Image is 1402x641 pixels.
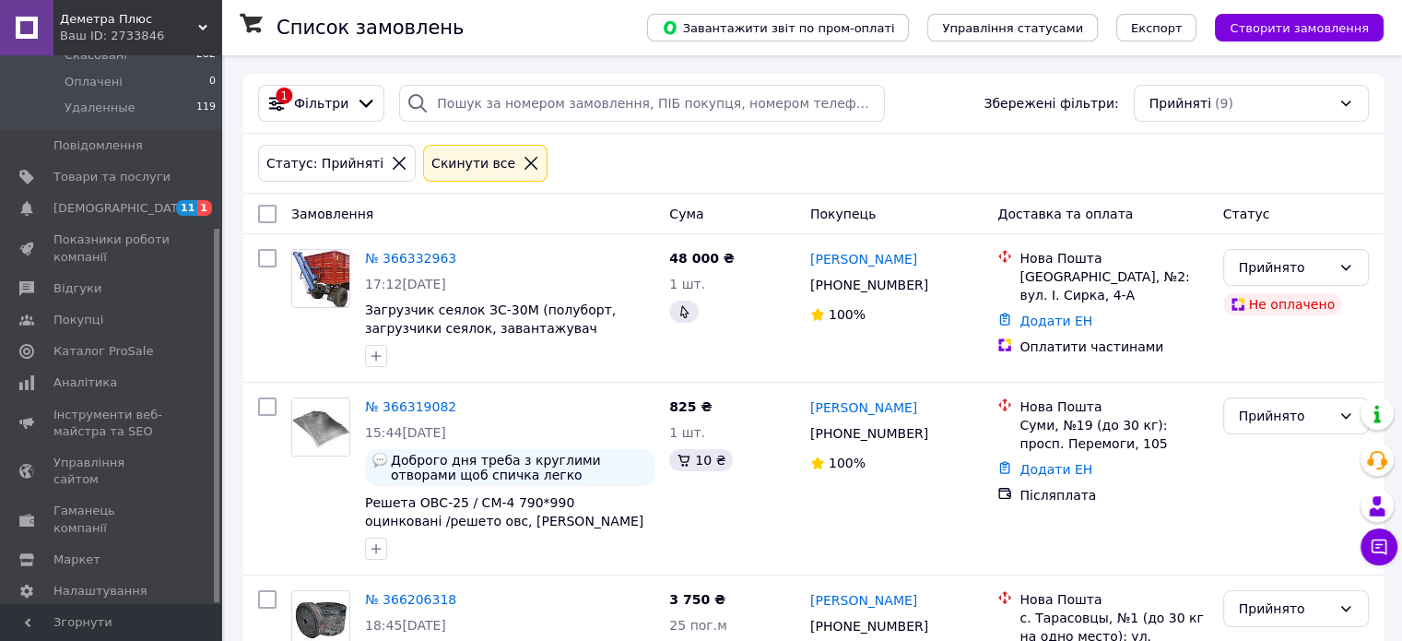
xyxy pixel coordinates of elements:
span: Каталог ProSale [53,343,153,360]
span: Збережені фільтри: [984,94,1118,113]
button: Експорт [1116,14,1197,42]
span: Гаманець компанії [53,503,171,536]
span: 1 шт. [669,425,705,440]
span: Удаленные [65,100,135,116]
div: Нова Пошта [1019,398,1208,416]
button: Завантажити звіт по пром-оплаті [647,14,909,42]
span: Деметра Плюс [60,11,198,28]
span: 18:45[DATE] [365,618,446,633]
span: Скасовані [65,47,127,64]
a: № 366319082 [365,399,456,414]
span: Покупці [53,312,103,328]
span: Створити замовлення [1230,21,1369,35]
a: Створити замовлення [1196,19,1384,34]
div: Статус: Прийняті [263,153,387,173]
a: Фото товару [291,249,350,308]
a: № 366206318 [365,592,456,607]
span: 11 [176,200,197,216]
h1: Список замовлень [277,17,464,39]
img: Фото товару [292,250,349,307]
a: Додати ЕН [1019,314,1092,328]
span: [PHONE_NUMBER] [810,426,928,441]
a: Загрузчик сеялок ЗС-30М (полуборт, загрузчики сеялок, завантажувач сівалок) [365,303,616,354]
span: 25 пог.м [669,618,726,633]
span: Оплачені [65,74,123,90]
span: Товари та послуги [53,169,171,185]
span: Покупець [810,207,876,221]
span: 48 000 ₴ [669,251,735,266]
a: № 366332963 [365,251,456,266]
span: Показники роботи компанії [53,231,171,265]
span: 15:44[DATE] [365,425,446,440]
input: Пошук за номером замовлення, ПІБ покупця, номером телефону, Email, номером накладної [399,85,885,122]
span: [PHONE_NUMBER] [810,619,928,634]
img: :speech_balloon: [372,453,387,468]
img: Фото товару [292,398,349,456]
span: 100% [829,307,866,322]
span: Доброго дня треба з круглими отворами щоб спичка легко проходила можно щоб 2 влазило [391,453,647,482]
div: Прийнято [1239,257,1331,278]
div: Ваш ID: 2733846 [60,28,221,44]
span: Прийняті [1149,94,1211,113]
a: Додати ЕН [1019,462,1092,477]
span: [DEMOGRAPHIC_DATA] [53,200,190,217]
span: 17:12[DATE] [365,277,446,291]
span: 1 шт. [669,277,705,291]
div: Нова Пошта [1019,590,1208,609]
div: Нова Пошта [1019,249,1208,267]
span: Замовлення [291,207,373,221]
span: 0 [209,74,216,90]
div: Не оплачено [1223,293,1342,315]
span: Експорт [1131,21,1183,35]
div: 10 ₴ [669,449,733,471]
button: Чат з покупцем [1361,528,1397,565]
span: (9) [1215,96,1233,111]
span: [PHONE_NUMBER] [810,278,928,292]
span: Статус [1223,207,1270,221]
span: Аналітика [53,374,117,391]
span: Фільтри [294,94,348,113]
span: 282 [196,47,216,64]
span: Управління сайтом [53,455,171,488]
span: Завантажити звіт по пром-оплаті [662,19,894,36]
span: Управління статусами [942,21,1083,35]
span: 100% [829,456,866,470]
div: Прийнято [1239,599,1331,619]
span: Інструменти веб-майстра та SEO [53,407,171,440]
div: Прийнято [1239,406,1331,426]
div: [GEOGRAPHIC_DATA], №2: вул. І. Сирка, 4-А [1019,267,1208,304]
a: [PERSON_NAME] [810,398,917,417]
a: Фото товару [291,398,350,457]
button: Створити замовлення [1215,14,1384,42]
a: [PERSON_NAME] [810,591,917,610]
div: Суми, №19 (до 30 кг): просп. Перемоги, 105 [1019,416,1208,453]
span: Повідомлення [53,137,143,154]
span: Маркет [53,552,100,568]
span: 3 750 ₴ [669,592,725,607]
span: Відгуки [53,280,101,297]
span: 119 [196,100,216,116]
a: [PERSON_NAME] [810,250,917,268]
a: Решета ОВС-25 / CМ-4 790*990 оцинковані /решето овс, [PERSON_NAME] овс, [PERSON_NAME] овс, запчас... [365,495,643,565]
span: Налаштування [53,583,147,599]
span: Доставка та оплата [997,207,1133,221]
span: 825 ₴ [669,399,712,414]
span: Cума [669,207,703,221]
div: Cкинути все [428,153,519,173]
button: Управління статусами [927,14,1098,42]
div: Оплатити частинами [1019,338,1208,356]
span: 1 [197,200,212,216]
div: Післяплата [1019,486,1208,504]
